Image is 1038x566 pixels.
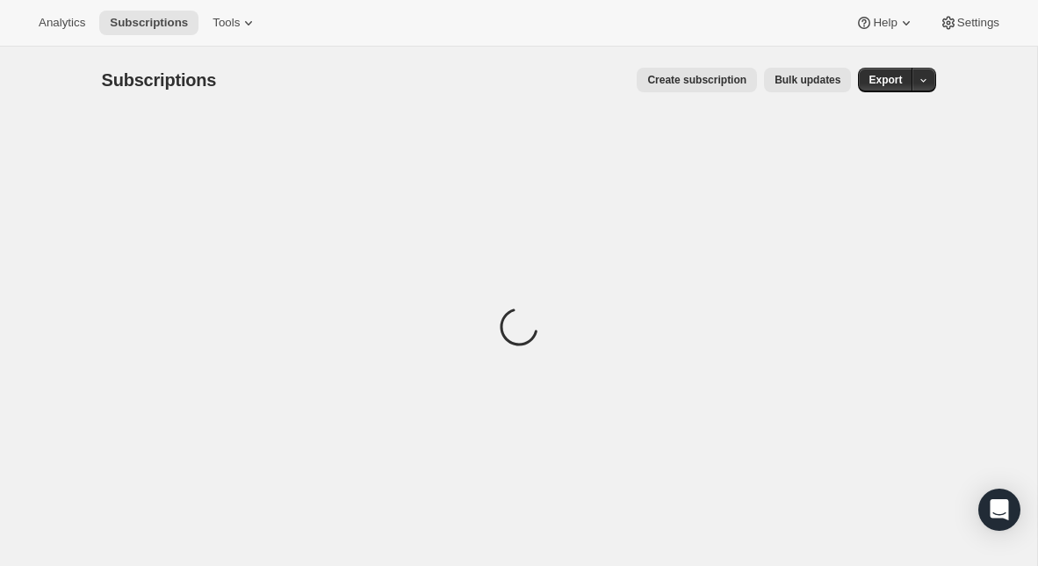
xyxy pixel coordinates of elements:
[202,11,268,35] button: Tools
[99,11,198,35] button: Subscriptions
[213,16,240,30] span: Tools
[110,16,188,30] span: Subscriptions
[845,11,925,35] button: Help
[978,489,1020,531] div: Open Intercom Messenger
[858,68,912,92] button: Export
[637,68,757,92] button: Create subscription
[775,73,840,87] span: Bulk updates
[764,68,851,92] button: Bulk updates
[39,16,85,30] span: Analytics
[957,16,999,30] span: Settings
[647,73,746,87] span: Create subscription
[873,16,897,30] span: Help
[102,70,217,90] span: Subscriptions
[929,11,1010,35] button: Settings
[869,73,902,87] span: Export
[28,11,96,35] button: Analytics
